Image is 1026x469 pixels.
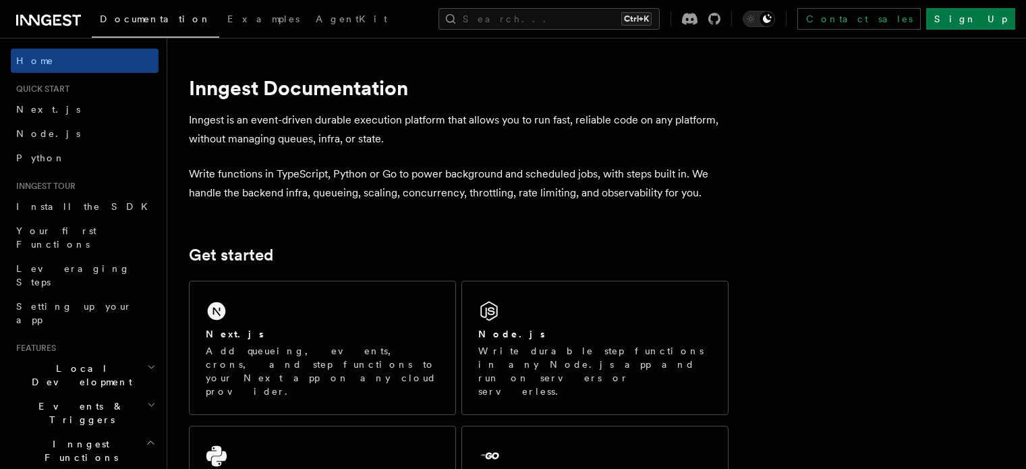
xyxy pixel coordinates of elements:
[16,128,80,139] span: Node.js
[16,225,96,250] span: Your first Functions
[11,356,159,394] button: Local Development
[219,4,308,36] a: Examples
[189,165,729,202] p: Write functions in TypeScript, Python or Go to power background and scheduled jobs, with steps bu...
[11,84,69,94] span: Quick start
[438,8,660,30] button: Search...Ctrl+K
[189,76,729,100] h1: Inngest Documentation
[478,327,545,341] h2: Node.js
[11,294,159,332] a: Setting up your app
[11,97,159,121] a: Next.js
[100,13,211,24] span: Documentation
[11,362,147,389] span: Local Development
[11,49,159,73] a: Home
[189,281,456,415] a: Next.jsAdd queueing, events, crons, and step functions to your Next app on any cloud provider.
[206,344,439,398] p: Add queueing, events, crons, and step functions to your Next app on any cloud provider.
[308,4,395,36] a: AgentKit
[92,4,219,38] a: Documentation
[11,394,159,432] button: Events & Triggers
[11,146,159,170] a: Python
[797,8,921,30] a: Contact sales
[227,13,300,24] span: Examples
[11,181,76,192] span: Inngest tour
[743,11,775,27] button: Toggle dark mode
[316,13,387,24] span: AgentKit
[621,12,652,26] kbd: Ctrl+K
[926,8,1015,30] a: Sign Up
[16,263,130,287] span: Leveraging Steps
[11,343,56,354] span: Features
[11,437,146,464] span: Inngest Functions
[189,111,729,148] p: Inngest is an event-driven durable execution platform that allows you to run fast, reliable code ...
[206,327,264,341] h2: Next.js
[189,246,273,265] a: Get started
[478,344,712,398] p: Write durable step functions in any Node.js app and run on servers or serverless.
[16,301,132,325] span: Setting up your app
[11,121,159,146] a: Node.js
[16,201,156,212] span: Install the SDK
[11,219,159,256] a: Your first Functions
[11,194,159,219] a: Install the SDK
[461,281,729,415] a: Node.jsWrite durable step functions in any Node.js app and run on servers or serverless.
[11,399,147,426] span: Events & Triggers
[16,153,65,163] span: Python
[11,256,159,294] a: Leveraging Steps
[16,104,80,115] span: Next.js
[16,54,54,67] span: Home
